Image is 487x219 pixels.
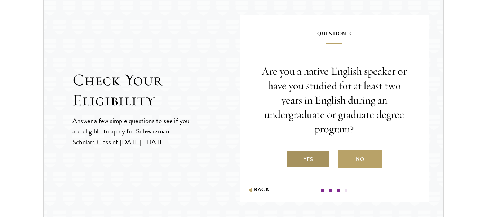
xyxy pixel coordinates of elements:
p: Are you a native English speaker or have you studied for at least two years in English during an ... [261,64,408,136]
label: No [338,150,382,168]
h2: Check Your Eligibility [72,70,240,110]
label: Yes [287,150,330,168]
button: Back [247,186,270,194]
h5: Question 3 [261,29,408,44]
p: Answer a few simple questions to see if you are eligible to apply for Schwarzman Scholars Class o... [72,115,190,147]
